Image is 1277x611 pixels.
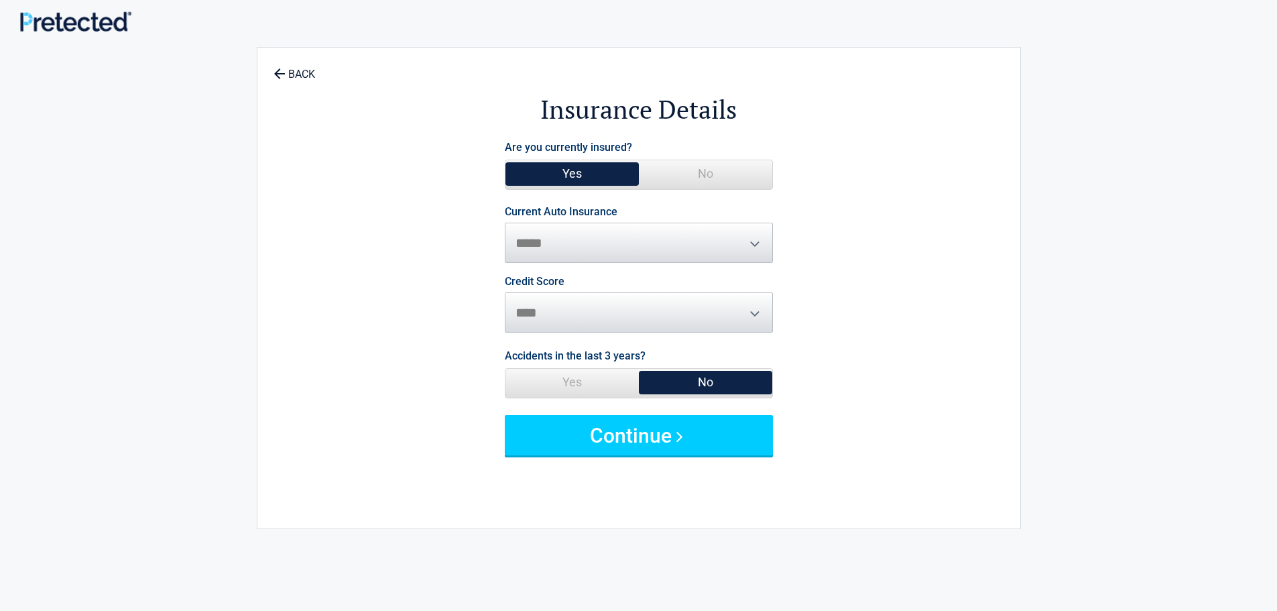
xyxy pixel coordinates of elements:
[505,276,564,287] label: Credit Score
[505,415,773,455] button: Continue
[639,369,772,396] span: No
[505,207,617,217] label: Current Auto Insurance
[271,56,318,80] a: BACK
[20,11,131,32] img: Main Logo
[331,93,947,127] h2: Insurance Details
[505,160,639,187] span: Yes
[505,369,639,396] span: Yes
[505,347,646,365] label: Accidents in the last 3 years?
[639,160,772,187] span: No
[505,138,632,156] label: Are you currently insured?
